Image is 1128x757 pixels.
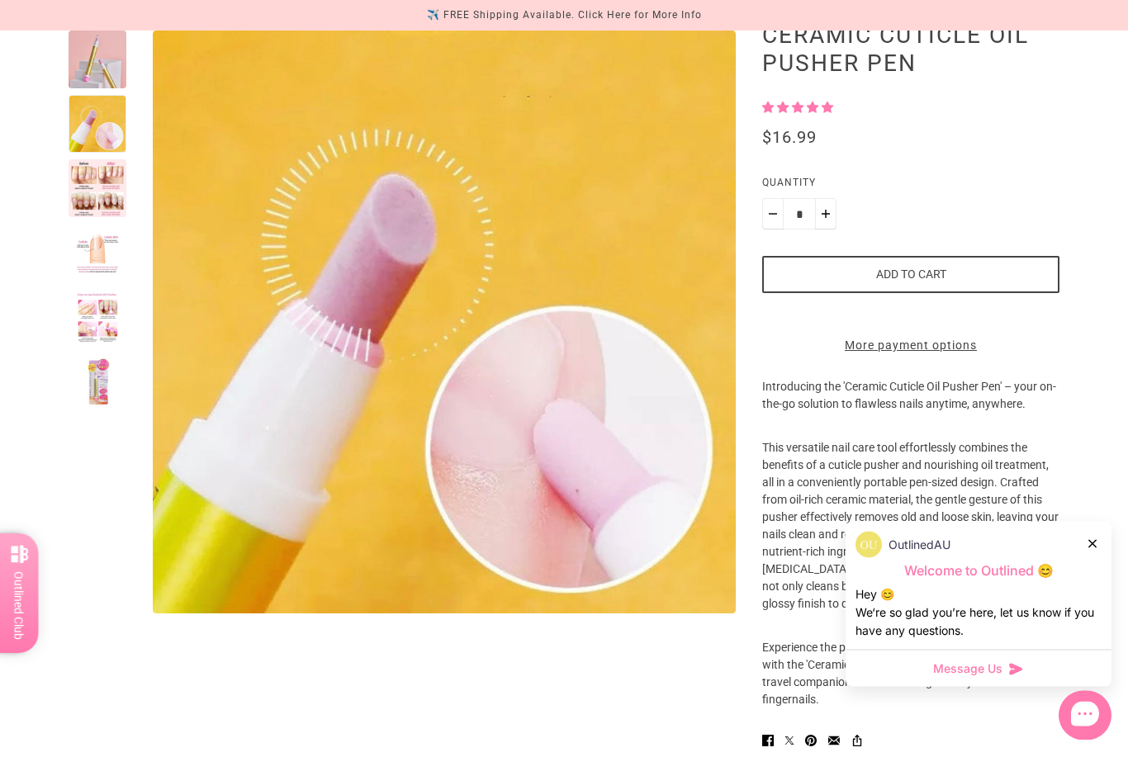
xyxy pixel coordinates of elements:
[762,440,1059,640] p: This versatile nail care tool effortlessly combines the benefits of a cuticle pusher and nourishi...
[762,338,1059,355] a: More payment options
[822,726,846,756] a: Send via email
[762,640,1059,709] p: Experience the perfect fusion of convenience and care with the 'Ceramic Cuticle Oil Pusher Pen' –...
[762,379,1059,440] p: Introducing the 'Ceramic Cuticle Oil Pusher Pen' – your on-the-go solution to flawless nails anyt...
[756,726,780,756] a: Share on Facebook
[855,532,882,558] img: data:image/png;base64,iVBORw0KGgoAAAANSUhEUgAAACQAAAAkCAYAAADhAJiYAAAAAXNSR0IArs4c6QAAAERlWElmTU0...
[779,726,800,756] a: Post on X
[427,7,702,24] div: ✈️ FREE Shipping Available. Click Here for More Info
[153,31,736,613] img: Lucky Trendy Ceramic Cuticle Oil Pusher Pen
[855,585,1102,640] div: Hey 😊 We‘re so glad you’re here, let us know if you have any questions.
[762,175,1059,199] label: Quantity
[845,726,870,756] share-url: Copy URL
[889,536,950,554] p: OutlinedAU
[153,31,736,613] modal-trigger: Enlarge product image
[855,562,1102,580] p: Welcome to Outlined 😊
[762,199,784,230] button: Minus
[762,257,1059,294] button: Add to cart
[762,102,833,115] span: 5.00 stars
[799,726,823,756] a: Pin on Pinterest
[762,128,817,148] span: $16.99
[933,660,1002,677] span: Message Us
[815,199,837,230] button: Plus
